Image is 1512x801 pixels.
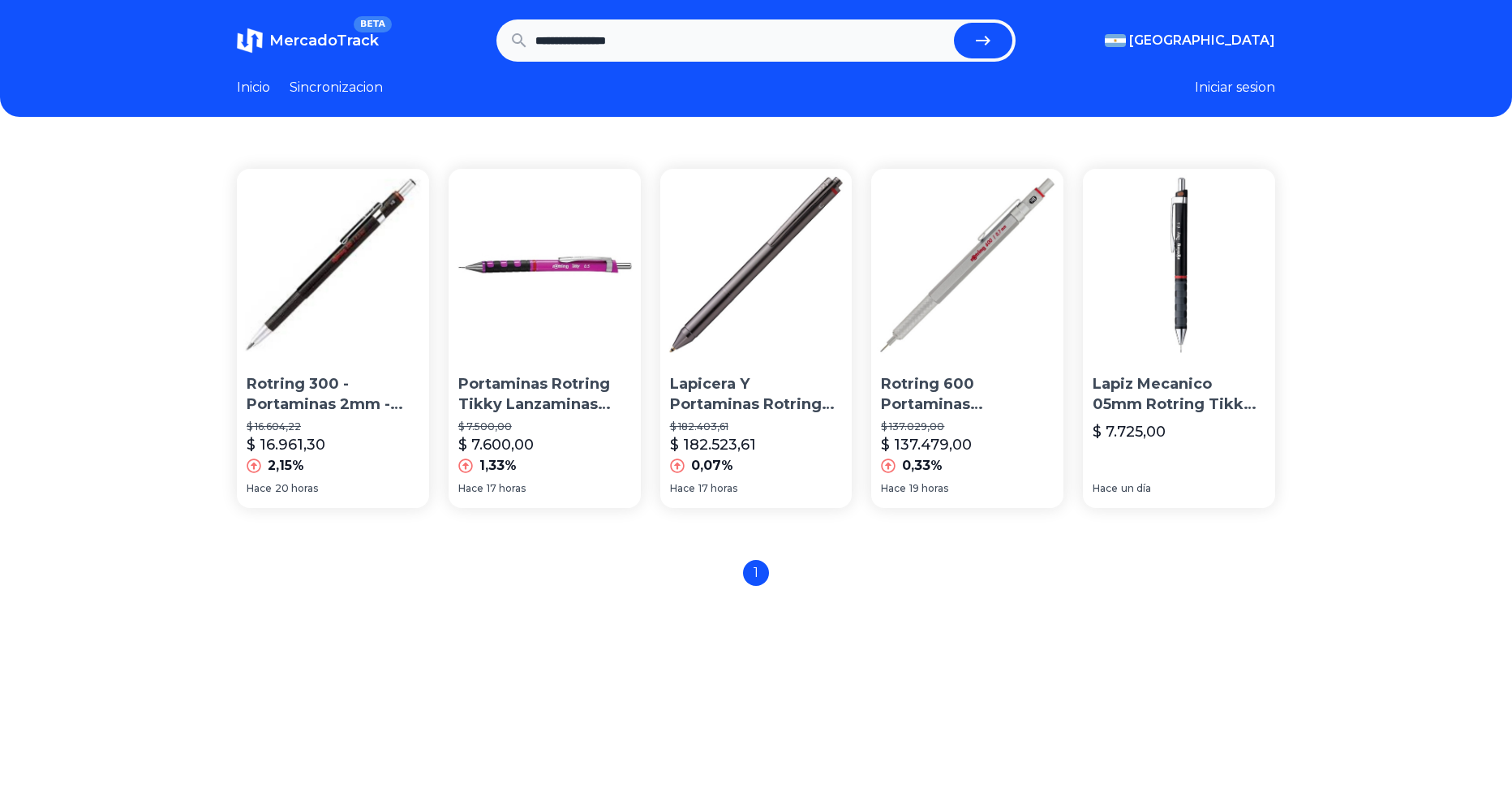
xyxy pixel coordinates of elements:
[247,420,419,433] p: $ 16.604,22
[1083,169,1275,508] a: Lapiz Mecanico 05mm Rotring Tikky 1928 Portaminas Clip GripLapiz Mecanico 05mm Rotring Tikky 1928...
[247,433,325,456] p: $ 16.961,30
[881,420,1054,433] p: $ 137.029,00
[449,169,641,508] a: Portaminas Rotring Tikky Lanzaminas Todas Las Medidas Portaminas Rotring Tikky Lanzaminas Todas L...
[1129,31,1275,50] span: [GEOGRAPHIC_DATA]
[237,169,429,361] img: Rotring 300 - Portaminas 2mm - Metálico - Nuevo Diseño
[1105,31,1275,50] button: [GEOGRAPHIC_DATA]
[458,374,631,415] p: Portaminas Rotring Tikky Lanzaminas Todas Las Medidas
[1083,169,1275,361] img: Lapiz Mecanico 05mm Rotring Tikky 1928 Portaminas Clip Grip
[1093,420,1166,443] p: $ 7.725,00
[670,374,843,415] p: Lapicera Y Portaminas Rotring Multifuncion 4 En 1 Silver
[1093,482,1118,495] span: Hace
[237,28,379,54] a: MercadoTrackBETA
[670,433,756,456] p: $ 182.523,61
[660,169,853,361] img: Lapicera Y Portaminas Rotring Multifuncion 4 En 1 Silver
[881,482,906,495] span: Hace
[290,78,383,97] a: Sincronizacion
[670,420,843,433] p: $ 182.403,61
[269,32,379,50] span: MercadoTrack
[871,169,1063,361] img: Rotring 600 Portaminas 0.7mm Plateado
[275,482,318,495] span: 20 horas
[691,456,733,476] p: 0,07%
[237,78,270,97] a: Inicio
[458,482,483,495] span: Hace
[670,482,695,495] span: Hace
[268,456,304,476] p: 2,15%
[902,456,943,476] p: 0,33%
[881,374,1054,415] p: Rotring 600 Portaminas 0.7[PERSON_NAME]
[458,420,631,433] p: $ 7.500,00
[237,169,429,508] a: Rotring 300 - Portaminas 2mm - Metálico - Nuevo DiseñoRotring 300 - Portaminas 2mm - Metálico - N...
[1121,482,1151,495] span: un día
[909,482,948,495] span: 19 horas
[487,482,526,495] span: 17 horas
[1195,78,1275,97] button: Iniciar sesion
[881,433,972,456] p: $ 137.479,00
[237,28,263,54] img: MercadoTrack
[660,169,853,508] a: Lapicera Y Portaminas Rotring Multifuncion 4 En 1 SilverLapicera Y Portaminas Rotring Multifuncio...
[247,374,419,415] p: Rotring 300 - Portaminas 2mm - Metálico - Nuevo Diseño
[449,169,641,361] img: Portaminas Rotring Tikky Lanzaminas Todas Las Medidas
[354,16,392,32] span: BETA
[247,482,272,495] span: Hace
[458,433,534,456] p: $ 7.600,00
[1105,34,1126,47] img: Argentina
[479,456,517,476] p: 1,33%
[871,169,1063,508] a: Rotring 600 Portaminas 0.7mm PlateadoRotring 600 Portaminas 0.7[PERSON_NAME]$ 137.029,00$ 137.479...
[1093,374,1265,415] p: Lapiz Mecanico 05mm Rotring Tikky 1928 Portaminas Clip Grip
[698,482,737,495] span: 17 horas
